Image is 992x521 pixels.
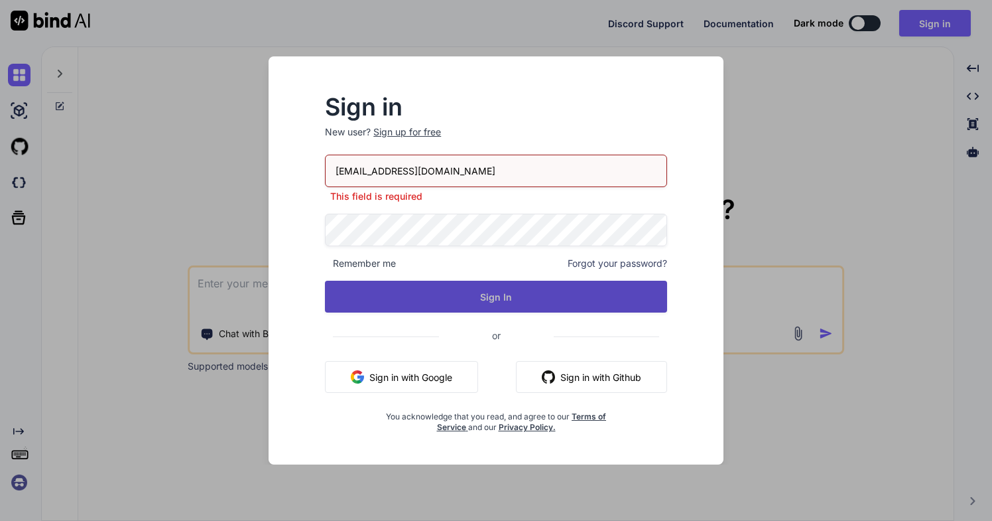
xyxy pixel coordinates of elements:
[373,125,441,139] div: Sign up for free
[351,370,364,384] img: google
[325,190,667,203] p: This field is required
[325,361,478,393] button: Sign in with Google
[499,422,556,432] a: Privacy Policy.
[382,404,610,433] div: You acknowledge that you read, and agree to our and our
[516,361,667,393] button: Sign in with Github
[568,257,667,270] span: Forgot your password?
[325,96,667,117] h2: Sign in
[325,125,667,155] p: New user?
[325,257,396,270] span: Remember me
[439,319,554,352] span: or
[437,411,607,432] a: Terms of Service
[325,155,667,187] input: Login or Email
[542,370,555,384] img: github
[325,281,667,313] button: Sign In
